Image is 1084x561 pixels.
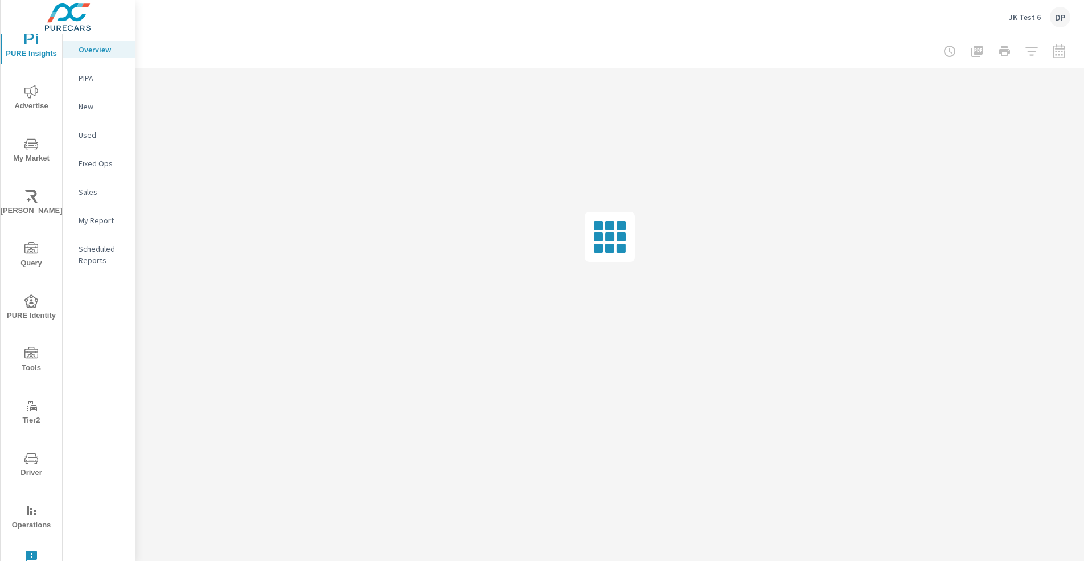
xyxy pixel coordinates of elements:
div: Scheduled Reports [63,240,135,269]
span: My Market [4,137,59,165]
span: Advertise [4,85,59,113]
span: Tier2 [4,399,59,427]
div: Used [63,126,135,144]
div: New [63,98,135,115]
span: Operations [4,504,59,532]
div: PIPA [63,69,135,87]
p: PIPA [79,72,126,84]
span: Query [4,242,59,270]
div: DP [1050,7,1070,27]
span: PURE Identity [4,294,59,322]
span: Tools [4,347,59,375]
p: JK Test 6 [1009,12,1041,22]
span: PURE Insights [4,32,59,60]
p: My Report [79,215,126,226]
span: [PERSON_NAME] [4,190,59,218]
span: Driver [4,452,59,480]
div: Fixed Ops [63,155,135,172]
p: Sales [79,186,126,198]
p: Scheduled Reports [79,243,126,266]
div: Sales [63,183,135,200]
p: Fixed Ops [79,158,126,169]
p: New [79,101,126,112]
p: Used [79,129,126,141]
div: Overview [63,41,135,58]
div: My Report [63,212,135,229]
p: Overview [79,44,126,55]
